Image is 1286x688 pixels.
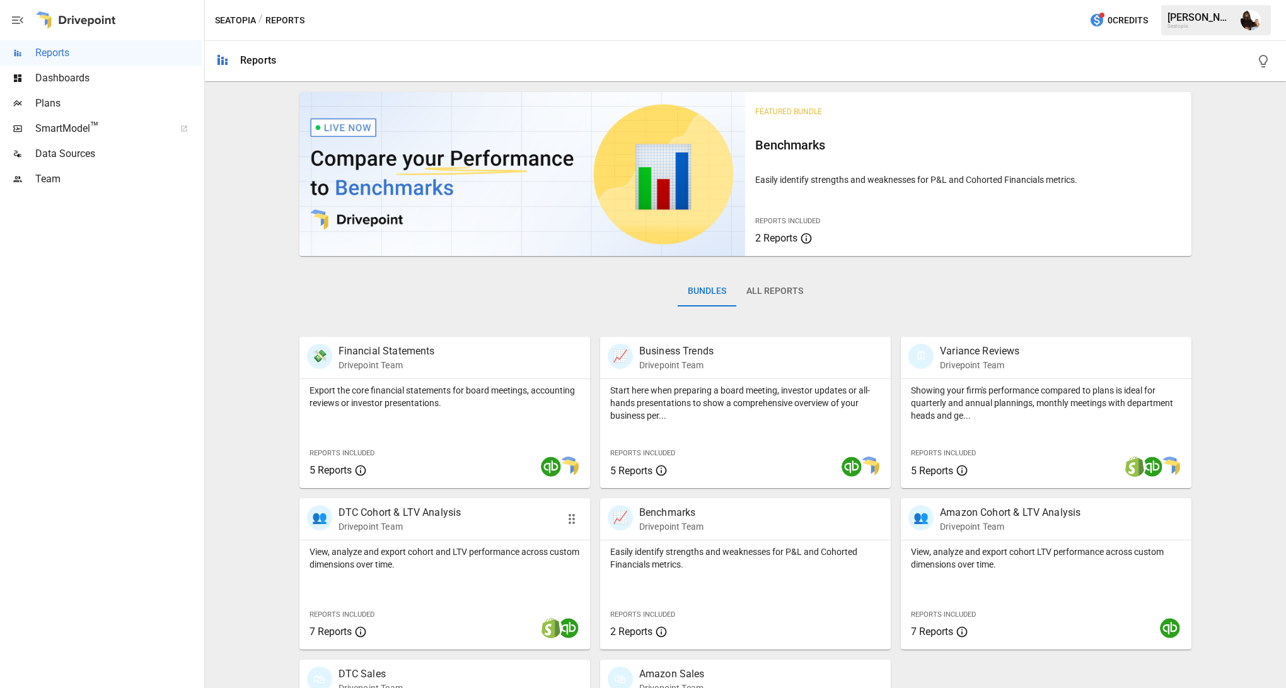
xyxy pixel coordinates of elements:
[339,520,461,533] p: Drivepoint Team
[35,172,202,187] span: Team
[1167,11,1233,23] div: [PERSON_NAME]
[940,359,1019,371] p: Drivepoint Team
[307,344,332,369] div: 💸
[911,449,976,457] span: Reports Included
[35,96,202,111] span: Plans
[240,54,276,66] div: Reports
[639,344,714,359] p: Business Trends
[307,505,332,530] div: 👥
[258,13,263,28] div: /
[755,135,1181,155] h6: Benchmarks
[310,464,352,476] span: 5 Reports
[559,457,579,477] img: smart model
[1125,457,1145,477] img: shopify
[339,667,403,682] p: DTC Sales
[639,520,704,533] p: Drivepoint Team
[908,505,934,530] div: 👥
[608,505,633,530] div: 📈
[541,457,561,477] img: quickbooks
[1084,9,1153,32] button: 0Credits
[940,344,1019,359] p: Variance Reviews
[90,119,99,135] span: ™
[678,276,736,306] button: Bundles
[911,384,1181,422] p: Showing your firm's performance compared to plans is ideal for quarterly and annual plannings, mo...
[610,610,675,619] span: Reports Included
[1233,3,1268,38] button: Ryan Dranginis
[608,344,633,369] div: 📈
[755,217,820,225] span: Reports Included
[911,626,953,638] span: 7 Reports
[911,610,976,619] span: Reports Included
[310,545,580,571] p: View, analyze and export cohort and LTV performance across custom dimensions over time.
[639,667,705,682] p: Amazon Sales
[559,618,579,638] img: quickbooks
[1142,457,1162,477] img: quickbooks
[908,344,934,369] div: 🗓
[310,626,352,638] span: 7 Reports
[859,457,879,477] img: smart model
[1167,23,1233,29] div: Seatopia
[639,359,714,371] p: Drivepoint Team
[911,545,1181,571] p: View, analyze and export cohort LTV performance across custom dimensions over time.
[35,71,202,86] span: Dashboards
[755,107,822,116] span: Featured Bundle
[35,45,202,61] span: Reports
[940,520,1080,533] p: Drivepoint Team
[299,92,746,256] img: video thumbnail
[940,505,1080,520] p: Amazon Cohort & LTV Analysis
[35,121,166,136] span: SmartModel
[610,449,675,457] span: Reports Included
[755,173,1181,186] p: Easily identify strengths and weaknesses for P&L and Cohorted Financials metrics.
[639,505,704,520] p: Benchmarks
[310,610,374,619] span: Reports Included
[842,457,862,477] img: quickbooks
[310,449,374,457] span: Reports Included
[736,276,813,306] button: All Reports
[339,359,435,371] p: Drivepoint Team
[339,505,461,520] p: DTC Cohort & LTV Analysis
[610,545,881,571] p: Easily identify strengths and weaknesses for P&L and Cohorted Financials metrics.
[35,146,202,161] span: Data Sources
[1160,618,1180,638] img: quickbooks
[610,384,881,422] p: Start here when preparing a board meeting, investor updates or all-hands presentations to show a ...
[911,465,953,477] span: 5 Reports
[1241,10,1261,30] img: Ryan Dranginis
[1160,457,1180,477] img: smart model
[310,384,580,409] p: Export the core financial statements for board meetings, accounting reviews or investor presentat...
[610,626,652,638] span: 2 Reports
[339,344,435,359] p: Financial Statements
[610,465,652,477] span: 5 Reports
[1108,13,1148,28] span: 0 Credits
[755,232,797,244] span: 2 Reports
[541,618,561,638] img: shopify
[215,13,256,28] button: Seatopia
